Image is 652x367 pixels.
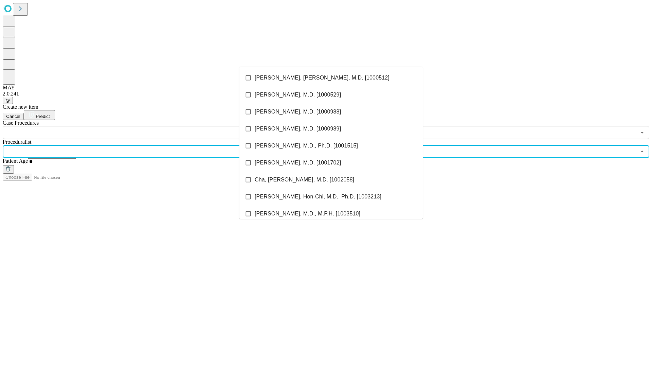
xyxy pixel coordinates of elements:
[255,142,358,150] span: [PERSON_NAME], M.D., Ph.D. [1001515]
[3,91,649,97] div: 2.0.241
[255,108,341,116] span: [PERSON_NAME], M.D. [1000988]
[3,97,13,104] button: @
[24,110,55,120] button: Predict
[3,120,39,126] span: Scheduled Procedure
[255,176,354,184] span: Cha, [PERSON_NAME], M.D. [1002058]
[255,193,381,201] span: [PERSON_NAME], Hon-Chi, M.D., Ph.D. [1003213]
[637,147,647,156] button: Close
[255,74,390,82] span: [PERSON_NAME], [PERSON_NAME], M.D. [1000512]
[255,125,341,133] span: [PERSON_NAME], M.D. [1000989]
[36,114,50,119] span: Predict
[637,128,647,137] button: Open
[255,210,360,218] span: [PERSON_NAME], M.D., M.P.H. [1003510]
[255,91,341,99] span: [PERSON_NAME], M.D. [1000529]
[3,139,31,145] span: Proceduralist
[5,98,10,103] span: @
[3,158,28,164] span: Patient Age
[3,85,649,91] div: MAY
[6,114,20,119] span: Cancel
[3,113,24,120] button: Cancel
[3,104,38,110] span: Create new item
[255,159,341,167] span: [PERSON_NAME], M.D. [1001702]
